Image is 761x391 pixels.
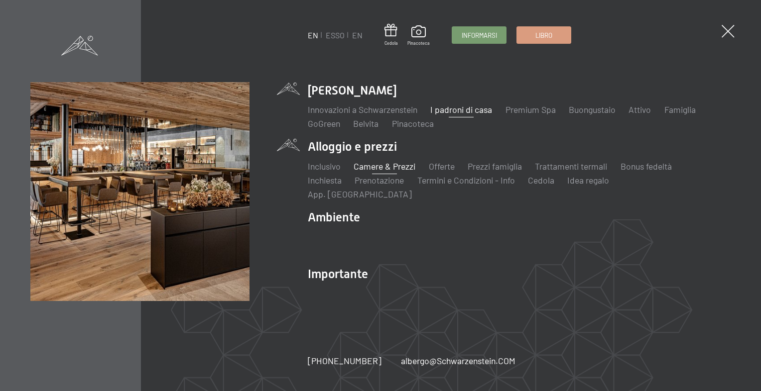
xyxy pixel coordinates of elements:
span: Informarsi [462,31,497,40]
font: Schwarzenstein. [437,355,498,366]
a: Buongustaio [569,104,616,115]
a: Pinacoteca [392,118,434,129]
a: Premium Spa [506,104,556,115]
a: [PHONE_NUMBER] [308,355,381,367]
a: App. [GEOGRAPHIC_DATA] [308,189,412,199]
a: Innovazioni a Schwarzenstein [308,104,417,115]
a: EN [308,30,318,40]
a: Cedola [528,175,554,186]
a: Belvita [353,118,379,129]
a: Camere & Prezzi [354,161,415,172]
a: Termini e Condizioni - Info [417,175,515,186]
a: Pinacoteca [407,25,430,46]
a: Inclusivo [308,161,341,172]
a: Inchiesta [308,175,342,186]
a: Attivo [629,104,651,115]
a: Trattamenti termali [535,161,607,172]
a: I padroni di casa [430,104,492,115]
a: Offerte [429,161,455,172]
a: albergo@Schwarzenstein.COM [401,355,515,367]
span: Libro [535,31,552,40]
a: Famiglia [664,104,696,115]
a: GoGreen [308,118,340,129]
a: Libro [517,27,571,43]
a: Prenotazione [355,175,404,186]
a: Bonus fedeltà [621,161,672,172]
a: Cedola [384,24,398,46]
a: Idea regalo [567,175,609,186]
span: Cedola [384,40,398,46]
a: Prezzi famiglia [468,161,522,172]
a: Informarsi [452,27,506,43]
font: COM [498,355,515,366]
span: [PHONE_NUMBER] [308,355,381,366]
span: Pinacoteca [407,40,430,46]
a: ESSO [326,30,345,40]
font: albergo@ [401,355,437,366]
a: EN [352,30,363,40]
